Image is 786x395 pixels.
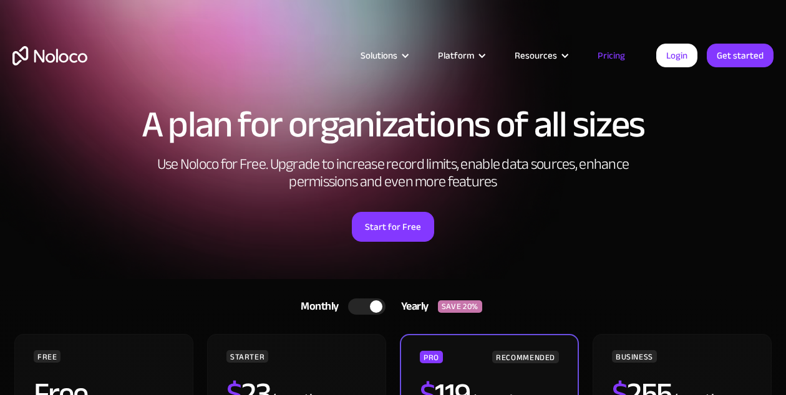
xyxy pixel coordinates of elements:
[12,106,774,143] h1: A plan for organizations of all sizes
[438,300,482,313] div: SAVE 20%
[499,47,582,64] div: Resources
[612,350,657,363] div: BUSINESS
[656,44,697,67] a: Login
[345,47,422,64] div: Solutions
[352,212,434,242] a: Start for Free
[143,156,643,191] h2: Use Noloco for Free. Upgrade to increase record limits, enable data sources, enhance permissions ...
[438,47,474,64] div: Platform
[422,47,499,64] div: Platform
[420,351,443,363] div: PRO
[361,47,397,64] div: Solutions
[492,351,559,363] div: RECOMMENDED
[34,350,61,363] div: FREE
[582,47,641,64] a: Pricing
[707,44,774,67] a: Get started
[285,297,348,316] div: Monthly
[386,297,438,316] div: Yearly
[515,47,557,64] div: Resources
[226,350,268,363] div: STARTER
[12,46,87,65] a: home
